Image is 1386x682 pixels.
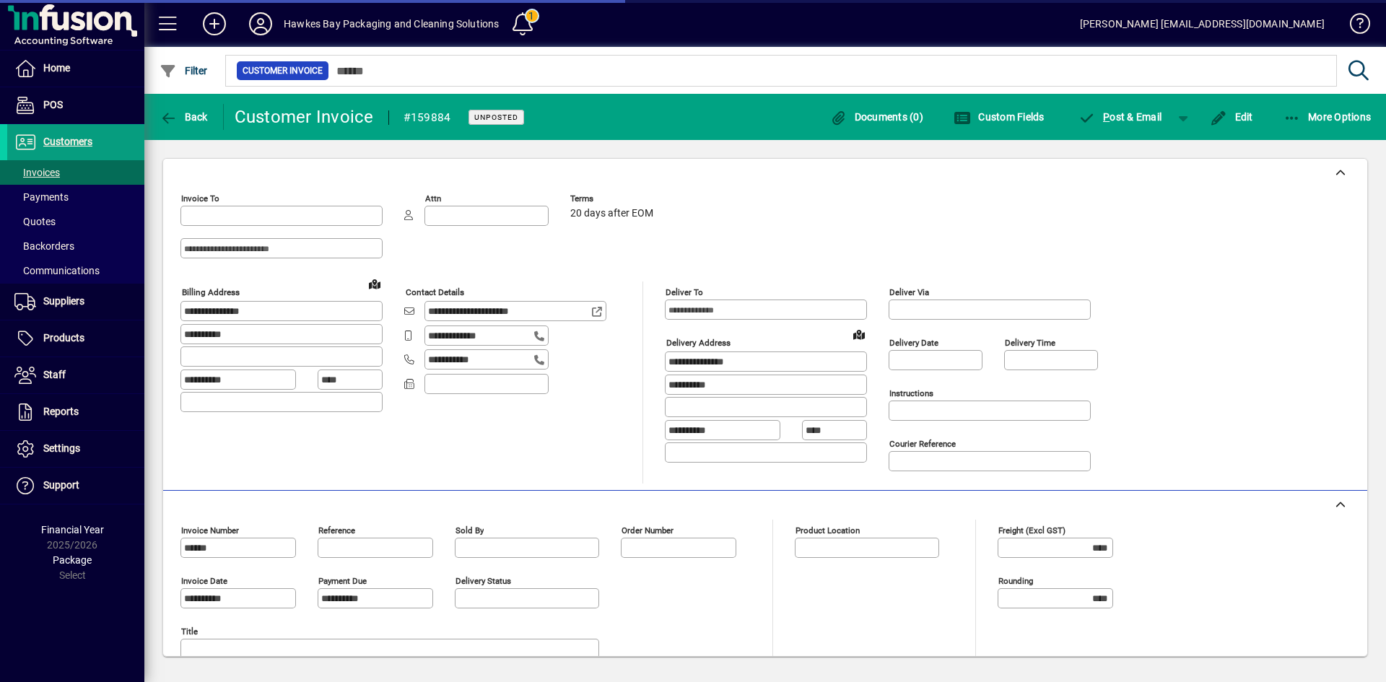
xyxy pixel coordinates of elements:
[363,272,386,295] a: View on map
[1071,104,1169,130] button: Post & Email
[53,554,92,566] span: Package
[181,193,219,204] mat-label: Invoice To
[1078,111,1162,123] span: ost & Email
[474,113,518,122] span: Unposted
[7,87,144,123] a: POS
[14,191,69,203] span: Payments
[7,209,144,234] a: Quotes
[43,62,70,74] span: Home
[1080,12,1325,35] div: [PERSON_NAME] [EMAIL_ADDRESS][DOMAIN_NAME]
[1103,111,1110,123] span: P
[7,284,144,320] a: Suppliers
[1005,338,1055,348] mat-label: Delivery time
[950,104,1048,130] button: Custom Fields
[7,51,144,87] a: Home
[954,111,1045,123] span: Custom Fields
[796,525,860,535] mat-label: Product location
[43,136,92,147] span: Customers
[889,439,956,449] mat-label: Courier Reference
[235,105,374,128] div: Customer Invoice
[181,525,239,535] mat-label: Invoice number
[284,12,500,35] div: Hawkes Bay Packaging and Cleaning Solutions
[7,468,144,504] a: Support
[318,576,367,586] mat-label: Payment due
[7,185,144,209] a: Payments
[243,64,323,78] span: Customer Invoice
[43,99,63,110] span: POS
[570,194,657,204] span: Terms
[144,104,224,130] app-page-header-button: Back
[1339,3,1368,50] a: Knowledge Base
[456,576,511,586] mat-label: Delivery status
[14,216,56,227] span: Quotes
[7,394,144,430] a: Reports
[43,479,79,491] span: Support
[7,234,144,258] a: Backorders
[7,431,144,467] a: Settings
[156,58,212,84] button: Filter
[404,106,451,129] div: #159884
[14,240,74,252] span: Backorders
[456,525,484,535] mat-label: Sold by
[43,369,66,380] span: Staff
[181,626,198,637] mat-label: Title
[570,208,653,219] span: 20 days after EOM
[160,111,208,123] span: Back
[7,357,144,393] a: Staff
[425,193,441,204] mat-label: Attn
[889,388,933,398] mat-label: Instructions
[1210,111,1253,123] span: Edit
[829,111,923,123] span: Documents (0)
[826,104,927,130] button: Documents (0)
[7,258,144,283] a: Communications
[191,11,237,37] button: Add
[998,576,1033,586] mat-label: Rounding
[1283,111,1372,123] span: More Options
[43,406,79,417] span: Reports
[998,525,1065,535] mat-label: Freight (excl GST)
[318,525,355,535] mat-label: Reference
[43,332,84,344] span: Products
[889,287,929,297] mat-label: Deliver via
[1206,104,1257,130] button: Edit
[160,65,208,76] span: Filter
[1280,104,1375,130] button: More Options
[666,287,703,297] mat-label: Deliver To
[889,338,938,348] mat-label: Delivery date
[41,524,104,535] span: Financial Year
[7,320,144,357] a: Products
[622,525,674,535] mat-label: Order number
[181,576,227,586] mat-label: Invoice date
[43,442,80,454] span: Settings
[14,265,100,276] span: Communications
[156,104,212,130] button: Back
[847,323,871,346] a: View on map
[237,11,284,37] button: Profile
[7,160,144,185] a: Invoices
[14,167,60,178] span: Invoices
[43,295,84,307] span: Suppliers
